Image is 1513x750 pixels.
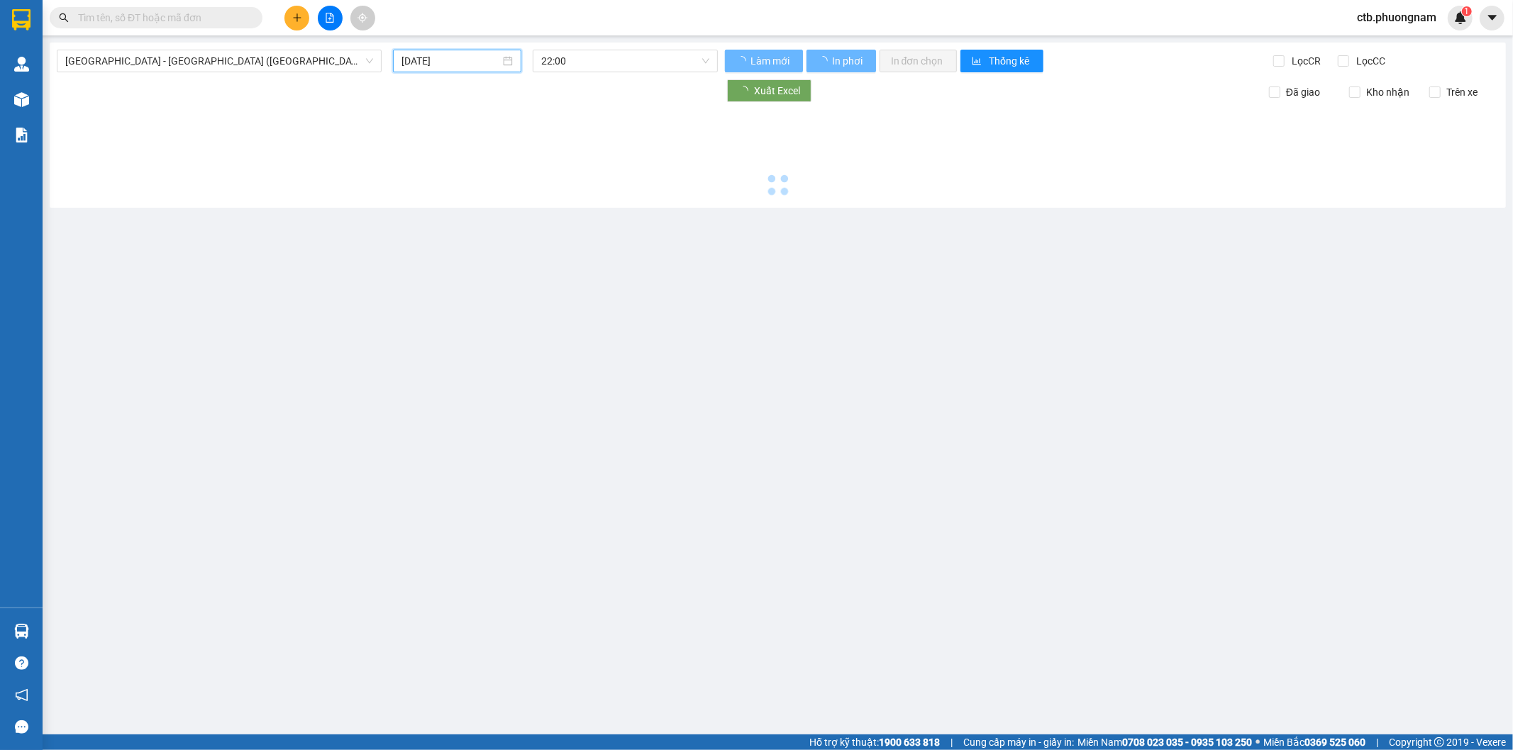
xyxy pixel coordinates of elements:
[1263,734,1365,750] span: Miền Bắc
[807,50,876,72] button: In phơi
[832,53,865,69] span: In phơi
[284,6,309,30] button: plus
[1462,6,1472,16] sup: 1
[1077,734,1252,750] span: Miền Nam
[15,720,28,734] span: message
[1122,737,1252,748] strong: 0708 023 035 - 0935 103 250
[1464,6,1469,16] span: 1
[325,13,335,23] span: file-add
[951,734,953,750] span: |
[65,50,373,72] span: Sài Gòn - Nha Trang (Hàng Hoá)
[15,656,28,670] span: question-circle
[14,92,29,107] img: warehouse-icon
[1287,53,1324,69] span: Lọc CR
[292,13,302,23] span: plus
[78,10,245,26] input: Tìm tên, số ĐT hoặc mã đơn
[818,56,830,66] span: loading
[1434,737,1444,747] span: copyright
[15,688,28,702] span: notification
[14,57,29,72] img: warehouse-icon
[809,734,940,750] span: Hỗ trợ kỹ thuật:
[727,79,811,102] button: Xuất Excel
[1454,11,1467,24] img: icon-new-feature
[990,53,1032,69] span: Thống kê
[1256,739,1260,745] span: ⚪️
[1360,84,1415,100] span: Kho nhận
[318,6,343,30] button: file-add
[1304,737,1365,748] strong: 0369 525 060
[1376,734,1378,750] span: |
[1486,11,1499,24] span: caret-down
[541,50,709,72] span: 22:00
[1480,6,1504,30] button: caret-down
[14,128,29,142] img: solution-icon
[350,6,375,30] button: aim
[1346,9,1448,26] span: ctb.phuongnam
[14,624,29,639] img: warehouse-icon
[358,13,367,23] span: aim
[963,734,1074,750] span: Cung cấp máy in - giấy in:
[1441,84,1483,100] span: Trên xe
[960,50,1043,72] button: bar-chartThống kê
[725,50,803,72] button: Làm mới
[12,9,31,30] img: logo-vxr
[972,56,984,67] span: bar-chart
[1351,53,1388,69] span: Lọc CC
[750,53,792,69] span: Làm mới
[59,13,69,23] span: search
[1280,84,1326,100] span: Đã giao
[880,50,957,72] button: In đơn chọn
[736,56,748,66] span: loading
[401,53,500,69] input: 13/10/2025
[879,737,940,748] strong: 1900 633 818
